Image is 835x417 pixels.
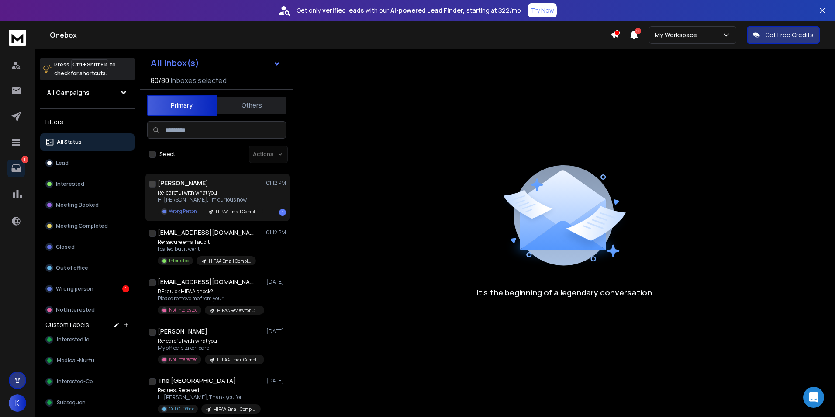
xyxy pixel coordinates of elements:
[169,257,190,264] p: Interested
[217,357,259,363] p: HIPAA Email Compliance – Split Test
[151,75,169,86] span: 80 / 80
[56,222,108,229] p: Meeting Completed
[158,228,254,237] h1: [EMAIL_ADDRESS][DOMAIN_NAME]
[40,175,135,193] button: Interested
[56,160,69,167] p: Lead
[158,189,262,196] p: Re: careful with what you
[169,208,197,215] p: Wrong Person
[214,406,255,413] p: HIPAA Email Compliance – Split Test
[57,336,94,343] span: Interested 1on1
[158,387,261,394] p: Request Received
[147,95,217,116] button: Primary
[266,229,286,236] p: 01:12 PM
[40,259,135,277] button: Out of office
[40,238,135,256] button: Closed
[45,320,89,329] h3: Custom Labels
[266,328,286,335] p: [DATE]
[57,139,82,146] p: All Status
[9,394,26,412] button: K
[40,116,135,128] h3: Filters
[50,30,611,40] h1: Onebox
[71,59,108,69] span: Ctrl + Shift + k
[56,264,88,271] p: Out of office
[765,31,814,39] p: Get Free Credits
[40,301,135,319] button: Not Interested
[158,179,208,188] h1: [PERSON_NAME]
[57,357,99,364] span: Medical-Nurture
[40,373,135,390] button: Interested-Conv
[169,406,194,412] p: Out Of Office
[56,285,93,292] p: Wrong person
[40,352,135,369] button: Medical-Nurture
[40,394,135,411] button: Subsequence
[151,59,199,67] h1: All Inbox(s)
[144,54,288,72] button: All Inbox(s)
[56,202,99,208] p: Meeting Booked
[158,246,256,253] p: I called but it went
[169,356,198,363] p: Not Interested
[54,60,116,78] p: Press to check for shortcuts.
[158,344,262,351] p: My office is taken care
[9,30,26,46] img: logo
[158,337,262,344] p: Re: careful with what you
[159,151,175,158] label: Select
[217,307,259,314] p: HIPAA Review for Clinics
[279,209,286,216] div: 1
[531,6,554,15] p: Try Now
[390,6,465,15] strong: AI-powered Lead Finder,
[803,387,824,408] div: Open Intercom Messenger
[528,3,557,17] button: Try Now
[158,288,262,295] p: RE: quick HIPAA check?
[158,278,254,286] h1: [EMAIL_ADDRESS][DOMAIN_NAME]
[169,307,198,313] p: Not Interested
[297,6,521,15] p: Get only with our starting at $22/mo
[266,180,286,187] p: 01:12 PM
[7,160,25,177] a: 1
[322,6,364,15] strong: verified leads
[266,278,286,285] p: [DATE]
[216,208,258,215] p: HIPAA Email Compliance – Split Test
[40,280,135,298] button: Wrong person1
[122,285,129,292] div: 1
[266,377,286,384] p: [DATE]
[209,258,251,264] p: HIPAA Email Compliance – Split Test
[158,295,262,302] p: Please remove me from your
[40,331,135,348] button: Interested 1on1
[158,196,262,203] p: Hi [PERSON_NAME], I'm curious how
[56,306,95,313] p: Not Interested
[56,181,84,188] p: Interested
[217,96,286,115] button: Others
[40,154,135,172] button: Lead
[158,239,256,246] p: Re: secure email audit
[158,376,236,385] h1: The [GEOGRAPHIC_DATA]
[747,26,820,44] button: Get Free Credits
[40,196,135,214] button: Meeting Booked
[655,31,700,39] p: My Workspace
[56,243,75,250] p: Closed
[21,156,28,163] p: 1
[158,394,261,401] p: Hi [PERSON_NAME], Thank you for
[40,133,135,151] button: All Status
[158,327,207,336] h1: [PERSON_NAME]
[47,88,90,97] h1: All Campaigns
[635,28,641,34] span: 10
[57,378,98,385] span: Interested-Conv
[40,217,135,235] button: Meeting Completed
[171,75,227,86] h3: Inboxes selected
[57,399,92,406] span: Subsequence
[476,286,652,299] p: It’s the beginning of a legendary conversation
[40,84,135,101] button: All Campaigns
